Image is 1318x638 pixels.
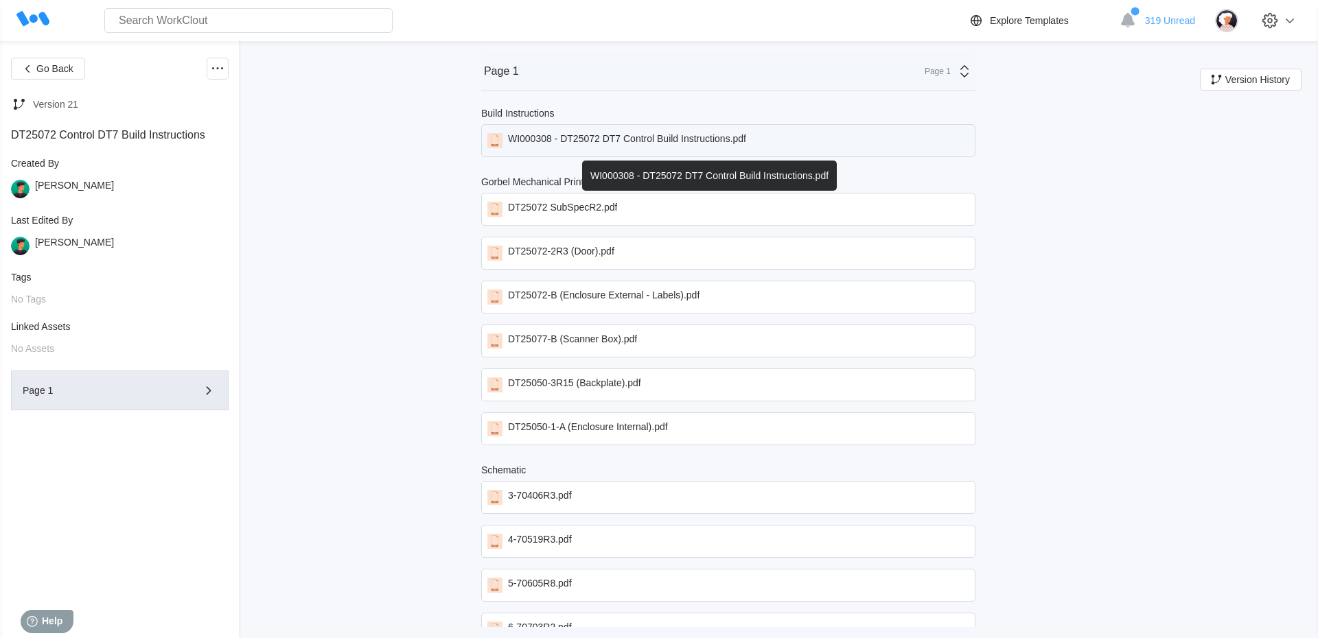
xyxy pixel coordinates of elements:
[990,15,1069,26] div: Explore Templates
[916,67,951,76] div: Page 1
[104,8,393,33] input: Search WorkClout
[11,237,30,255] img: user.png
[35,237,114,255] div: [PERSON_NAME]
[11,180,30,198] img: user.png
[11,58,85,80] button: Go Back
[33,99,78,110] div: Version 21
[36,64,73,73] span: Go Back
[508,534,572,549] div: 4-70519R3.pdf
[481,176,588,187] div: Gorbel Mechanical Prints
[508,377,641,392] div: DT25050-3R15 (Backplate).pdf
[481,464,526,475] div: Schematic
[11,215,229,226] div: Last Edited By
[508,202,618,217] div: DT25072 SubSpecR2.pdf
[23,386,178,395] div: Page 1
[1200,69,1302,91] button: Version History
[508,246,614,261] div: DT25072-2R3 (Door).pdf
[11,321,229,332] div: Linked Assets
[508,133,746,148] div: WI000308 - DT25072 DT7 Control Build Instructions.pdf
[35,180,114,198] div: [PERSON_NAME]
[508,578,572,593] div: 5-70605R8.pdf
[11,158,229,169] div: Created By
[508,290,700,305] div: DT25072-B (Enclosure External - Labels).pdf
[11,294,229,305] div: No Tags
[508,490,572,505] div: 3-70406R3.pdf
[11,343,229,354] div: No Assets
[1225,75,1290,84] span: Version History
[508,622,572,637] div: 6-70703R2.pdf
[582,161,837,191] div: WI000308 - DT25072 DT7 Control Build Instructions.pdf
[11,129,229,141] div: DT25072 Control DT7 Build Instructions
[508,421,668,436] div: DT25050-1-A (Enclosure Internal).pdf
[968,12,1113,29] a: Explore Templates
[1215,9,1238,32] img: user-4.png
[11,370,229,410] button: Page 1
[484,65,519,78] div: Page 1
[1145,15,1195,26] span: 319 Unread
[481,108,555,119] div: Build Instructions
[508,333,637,348] div: DT25077-B (Scanner Box).pdf
[11,272,229,283] div: Tags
